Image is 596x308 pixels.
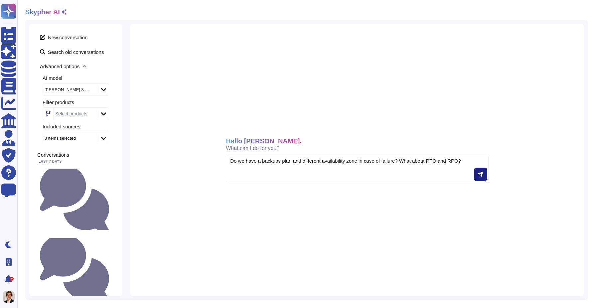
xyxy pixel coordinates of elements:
div: 9+ [10,277,14,281]
div: 3 items selected [45,136,76,140]
span: New conversation [37,32,114,43]
textarea: Do we have a backups plan and different availability zone in case of failure? What about RTO and ... [226,155,489,182]
div: Filter products [43,100,114,105]
div: Conversations [37,152,114,157]
h2: Skypher AI [25,8,60,16]
div: Last 7 days [37,160,114,163]
div: Included sources [43,124,114,129]
span: Advanced options [37,61,114,72]
span: What can I do for you? [226,146,279,151]
div: Select products [55,111,87,116]
div: [PERSON_NAME] 3 Haiku [45,87,90,92]
div: AI model [43,76,114,80]
span: Hello [PERSON_NAME], [226,138,302,144]
img: user [3,291,15,303]
span: Search old conversations [37,47,114,57]
button: user [1,289,19,304]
